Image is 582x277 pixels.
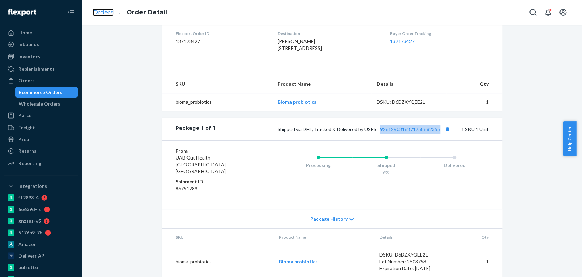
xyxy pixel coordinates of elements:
a: Prep [4,134,78,145]
td: 1 [446,93,502,111]
div: DSKU: D6DZXYQEE2L [377,99,441,106]
dd: 86751289 [176,185,257,192]
div: Returns [18,148,36,154]
a: Parcel [4,110,78,121]
div: gnzsuz-v5 [18,218,41,224]
a: Freight [4,122,78,133]
div: Ecommerce Orders [19,89,62,96]
a: Order Detail [126,9,167,16]
div: Freight [18,124,35,131]
button: Help Center [563,121,576,156]
a: 6e639d-fc [4,204,78,215]
a: pulsetto [4,262,78,273]
a: Inventory [4,51,78,62]
div: Orders [18,77,35,84]
dd: 137173427 [176,38,267,45]
div: f12898-4 [18,194,39,201]
th: SKU [162,75,272,93]
div: pulsetto [18,264,38,271]
a: Amazon [4,239,78,250]
div: Prep [18,136,29,143]
dt: Buyer Order Tracking [390,31,488,37]
div: Delivered [420,162,489,169]
div: Shipped [352,162,420,169]
div: Lot Number: 2503753 [379,258,444,265]
button: Close Navigation [64,5,78,19]
div: Package 1 of 1 [176,125,215,134]
div: 1 SKU 1 Unit [215,125,488,134]
div: Inbounds [18,41,39,48]
div: Wholesale Orders [19,100,60,107]
a: Wholesale Orders [15,98,78,109]
span: Support [14,5,38,11]
dt: Shipment ID [176,178,257,185]
span: Shipped via DHL, Tracked & Delivered by USPS [278,126,452,132]
th: Product Name [272,75,371,93]
div: DSKU: D6DZXYQEE2L [379,251,444,258]
button: Open notifications [541,5,555,19]
div: Processing [284,162,353,169]
div: Expiration Date: [DATE] [379,265,444,272]
th: Qty [446,75,502,93]
a: f12898-4 [4,192,78,203]
dt: Flexport Order ID [176,31,267,37]
button: Open account menu [556,5,570,19]
a: 5176b9-7b [4,227,78,238]
a: 9261290316871758882355 [380,126,440,132]
button: Open Search Box [526,5,540,19]
a: Ecommerce Orders [15,87,78,98]
div: Replenishments [18,66,55,72]
button: Copy tracking number [443,125,452,134]
dt: From [176,148,257,154]
a: 137173427 [390,38,415,44]
div: Inventory [18,53,40,60]
th: SKU [162,229,274,246]
a: Reporting [4,158,78,169]
a: Replenishments [4,64,78,74]
div: Reporting [18,160,41,167]
button: Integrations [4,181,78,192]
a: Home [4,27,78,38]
div: 5176b9-7b [18,229,42,236]
span: UAB Gut Health [GEOGRAPHIC_DATA], [GEOGRAPHIC_DATA] [176,155,227,174]
div: 6e639d-fc [18,206,41,213]
div: Integrations [18,183,47,190]
div: Amazon [18,241,37,248]
div: Deliverr API [18,252,46,259]
a: Bioma probiotics [278,99,316,105]
a: gnzsuz-v5 [4,216,78,226]
th: Product Name [273,229,374,246]
th: Details [374,229,449,246]
a: Returns [4,146,78,156]
th: Details [371,75,446,93]
ol: breadcrumbs [87,2,173,23]
dt: Destination [278,31,379,37]
a: Orders [93,9,114,16]
div: Parcel [18,112,33,119]
a: Inbounds [4,39,78,50]
a: Deliverr API [4,250,78,261]
div: 9/23 [352,169,420,175]
td: bioma_probiotics [162,93,272,111]
th: Qty [449,229,502,246]
div: Home [18,29,32,36]
span: [PERSON_NAME] [STREET_ADDRESS] [278,38,322,51]
img: Flexport logo [8,9,36,16]
a: Bioma probiotics [279,259,318,264]
a: Orders [4,75,78,86]
span: Package History [310,216,348,222]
